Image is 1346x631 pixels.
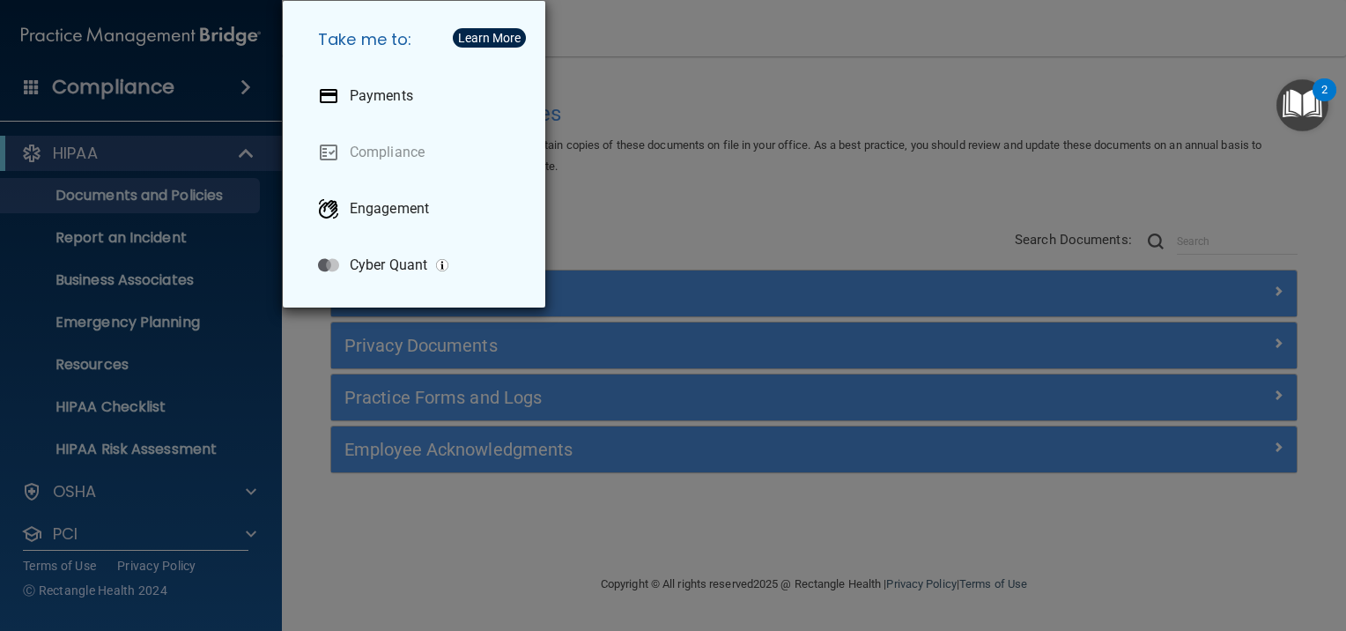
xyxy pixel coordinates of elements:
[350,87,413,105] p: Payments
[1321,90,1328,113] div: 2
[304,71,531,121] a: Payments
[458,32,521,44] div: Learn More
[350,256,427,274] p: Cyber Quant
[350,200,429,218] p: Engagement
[304,128,531,177] a: Compliance
[1276,79,1328,131] button: Open Resource Center, 2 new notifications
[304,184,531,234] a: Engagement
[304,15,531,64] h5: Take me to:
[304,241,531,290] a: Cyber Quant
[1258,531,1325,598] iframe: Drift Widget Chat Controller
[453,28,526,48] button: Learn More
